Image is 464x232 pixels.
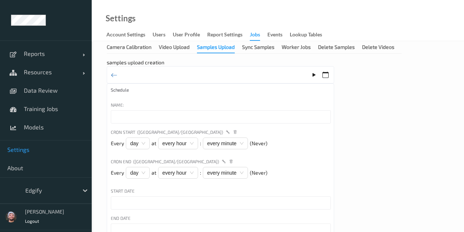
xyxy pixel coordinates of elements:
[111,215,131,221] div: End Date
[107,44,159,50] a: Camera Calibration
[318,44,362,50] a: Delete Samples
[159,43,190,53] div: Video Upload
[290,30,329,40] a: Lookup Tables
[290,31,322,40] div: Lookup Tables
[267,31,282,40] div: events
[242,44,282,50] a: Sync Samples
[107,59,334,66] div: samples upload creation
[207,30,250,40] a: Report Settings
[131,158,219,165] span: ([GEOGRAPHIC_DATA]/[GEOGRAPHIC_DATA])
[130,167,145,178] span: day
[250,169,267,176] span: (Never)
[267,30,290,40] a: events
[173,30,207,40] a: User Profile
[282,43,311,53] div: Worker Jobs
[111,188,135,194] div: Start Date
[107,43,151,53] div: Camera Calibration
[250,30,267,41] a: Jobs
[106,30,153,40] a: Account Settings
[151,140,156,147] span: at
[159,44,197,50] a: Video Upload
[111,129,330,138] div: Cron Start
[250,140,267,147] span: (Never)
[111,140,124,147] span: Every
[153,30,173,40] a: users
[111,88,184,96] label: Schedule
[318,43,355,53] div: Delete Samples
[250,31,260,41] div: Jobs
[362,43,394,53] div: Delete Videos
[135,129,223,135] span: ([GEOGRAPHIC_DATA]/[GEOGRAPHIC_DATA])
[106,31,145,40] div: Account Settings
[282,44,318,50] a: Worker Jobs
[106,15,136,22] a: Settings
[130,138,145,149] span: day
[242,43,274,53] div: Sync Samples
[197,44,242,50] a: Samples Upload
[173,31,200,40] div: User Profile
[153,31,165,40] div: users
[111,101,124,108] div: Name:
[111,158,330,167] div: Cron End
[362,44,402,50] a: Delete Videos
[200,169,201,176] span: :
[151,169,156,176] span: at
[200,140,201,147] span: :
[207,31,242,40] div: Report Settings
[197,43,235,53] div: Samples Upload
[111,169,124,176] span: Every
